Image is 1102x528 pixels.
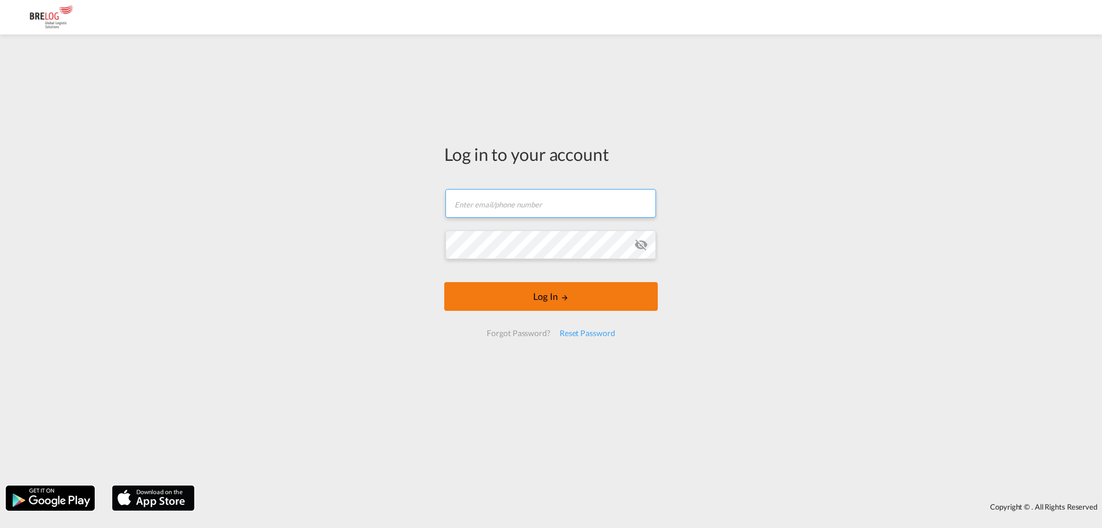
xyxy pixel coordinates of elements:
img: daae70a0ee2511ecb27c1fb462fa6191.png [17,5,95,30]
img: google.png [5,484,96,512]
div: Reset Password [555,323,620,344]
input: Enter email/phone number [445,189,656,218]
img: apple.png [111,484,196,512]
div: Log in to your account [444,142,658,166]
div: Copyright © . All Rights Reserved [200,497,1102,517]
div: Forgot Password? [482,323,554,344]
md-icon: icon-eye-off [634,238,648,252]
button: LOGIN [444,282,658,311]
